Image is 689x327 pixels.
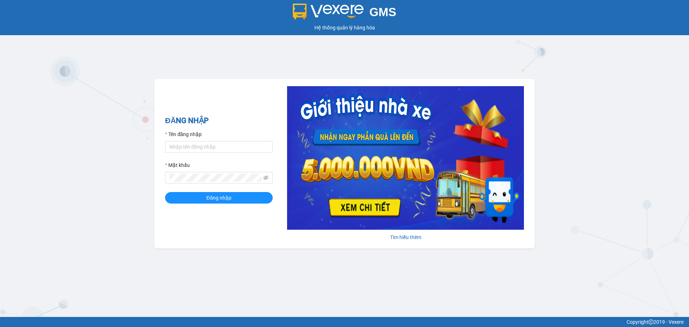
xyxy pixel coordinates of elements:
div: Tìm hiểu thêm [287,233,524,241]
input: Tên đăng nhập [165,141,273,153]
h2: ĐĂNG NHẬP [165,115,273,127]
span: copyright [648,319,653,324]
button: Đăng nhập [165,192,273,204]
div: Copyright 2019 - Vexere [5,318,684,326]
img: logo 2 [293,4,364,19]
input: Mật khẩu [169,174,262,182]
span: Đăng nhập [206,194,231,202]
span: GMS [369,5,396,19]
span: eye-invisible [263,175,268,180]
label: Mật khẩu [165,161,190,169]
div: Hệ thống quản lý hàng hóa [2,24,687,32]
label: Tên đăng nhập [165,130,202,138]
img: banner-0 [287,86,524,230]
a: GMS [293,11,397,17]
